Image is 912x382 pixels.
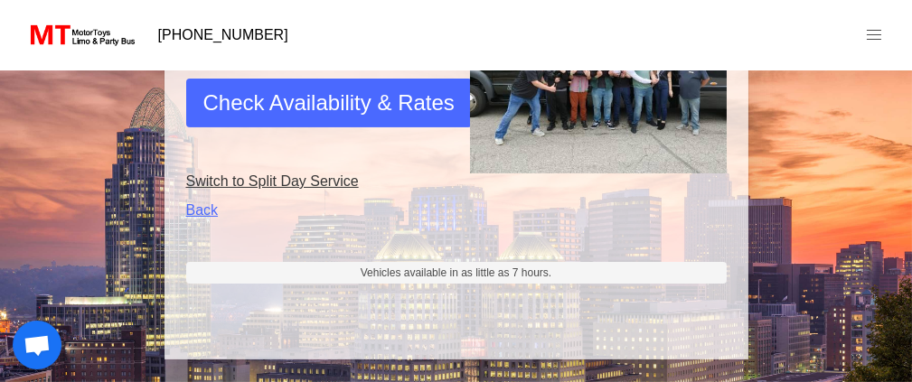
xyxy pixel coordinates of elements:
[147,17,299,53] a: [PHONE_NUMBER]
[203,87,455,119] span: Check Availability & Rates
[186,79,472,127] button: Check Availability & Rates
[186,200,443,221] a: Back
[186,3,461,138] iframe: reCAPTCHA
[361,265,551,281] span: Vehicles available in as little as 7 hours.
[13,321,61,369] div: Open chat
[25,23,136,48] img: MotorToys Logo
[851,12,898,59] a: menu
[186,171,443,192] a: Switch to Split Day Service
